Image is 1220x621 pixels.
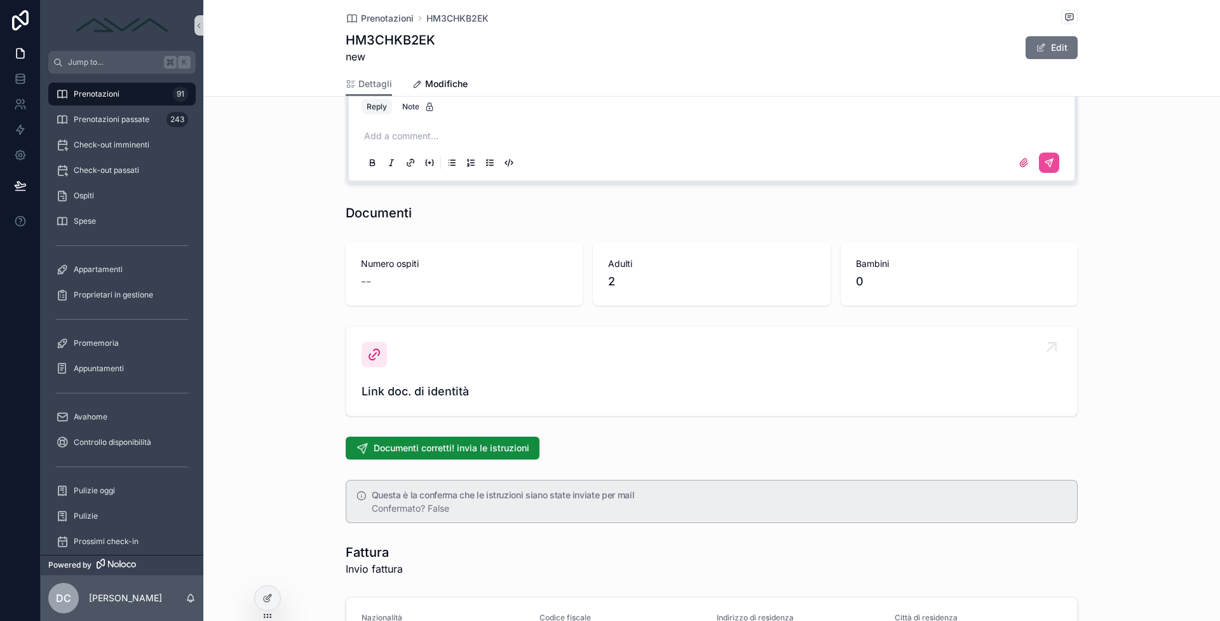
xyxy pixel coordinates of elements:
h1: Fattura [346,543,403,561]
span: Pulizie [74,511,98,521]
span: Modifiche [425,78,468,90]
div: 91 [173,86,188,102]
a: Modifiche [412,72,468,98]
span: Avahome [74,412,107,422]
span: Link doc. di identità [362,383,1062,400]
span: Prossimi check-in [74,536,139,547]
span: Bambini [856,257,1062,270]
span: Controllo disponibilità [74,437,151,447]
span: Invio fattura [346,561,403,577]
div: Confermato? False [372,502,1067,515]
span: 0 [856,273,1062,290]
img: App logo [71,15,173,36]
span: Proprietari in gestione [74,290,153,300]
a: Spese [48,210,196,233]
a: Promemoria [48,332,196,355]
div: scrollable content [41,74,203,555]
a: Avahome [48,406,196,428]
span: K [179,57,189,67]
a: HM3CHKB2EK [426,12,489,25]
a: Check-out imminenti [48,133,196,156]
a: Prossimi check-in [48,530,196,553]
p: [PERSON_NAME] [89,592,162,604]
span: Ospiti [74,191,94,201]
h5: Questa è la conferma che le istruzioni siano state inviate per mail [372,491,1067,500]
a: Proprietari in gestione [48,283,196,306]
span: Dettagli [358,78,392,90]
button: Reply [362,99,392,114]
a: Link doc. di identità [346,327,1077,416]
a: Dettagli [346,72,392,97]
a: Pulizie oggi [48,479,196,502]
a: Appartamenti [48,258,196,281]
span: Appuntamenti [74,364,124,374]
h1: HM3CHKB2EK [346,31,435,49]
span: Prenotazioni [361,12,414,25]
a: Controllo disponibilità [48,431,196,454]
div: 243 [166,112,188,127]
span: Spese [74,216,96,226]
span: Numero ospiti [361,257,567,270]
a: Prenotazioni passate243 [48,108,196,131]
a: Appuntamenti [48,357,196,380]
span: DC [56,590,71,606]
h1: Documenti [346,204,412,222]
a: Prenotazioni91 [48,83,196,106]
span: Prenotazioni passate [74,114,149,125]
button: Documenti corretti! invia le istruzioni [346,437,539,460]
a: Prenotazioni [346,12,414,25]
button: Edit [1026,36,1078,59]
a: Powered by [41,555,203,575]
button: Note [397,99,440,114]
span: Powered by [48,560,91,570]
span: Adulti [608,257,815,270]
span: Documenti corretti! invia le istruzioni [374,442,529,454]
span: Appartamenti [74,264,123,275]
span: new [346,49,435,64]
button: Jump to...K [48,51,196,74]
span: Prenotazioni [74,89,119,99]
span: Check-out passati [74,165,139,175]
span: Confermato? False [372,503,449,514]
a: Check-out passati [48,159,196,182]
a: Ospiti [48,184,196,207]
span: Pulizie oggi [74,486,115,496]
span: Check-out imminenti [74,140,149,150]
span: Promemoria [74,338,119,348]
div: Note [402,102,435,112]
span: -- [361,273,371,290]
a: Pulizie [48,505,196,528]
span: 2 [608,273,815,290]
span: Jump to... [68,57,159,67]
